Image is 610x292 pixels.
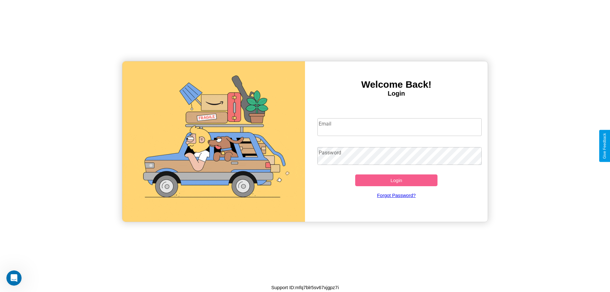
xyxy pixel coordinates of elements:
p: Support ID: mfq7blr5sv67xjgpz7i [271,283,339,292]
h3: Welcome Back! [305,79,488,90]
img: gif [122,61,305,222]
a: Forgot Password? [314,186,479,204]
iframe: Intercom live chat [6,270,22,286]
button: Login [355,174,437,186]
div: Give Feedback [602,133,607,159]
h4: Login [305,90,488,97]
